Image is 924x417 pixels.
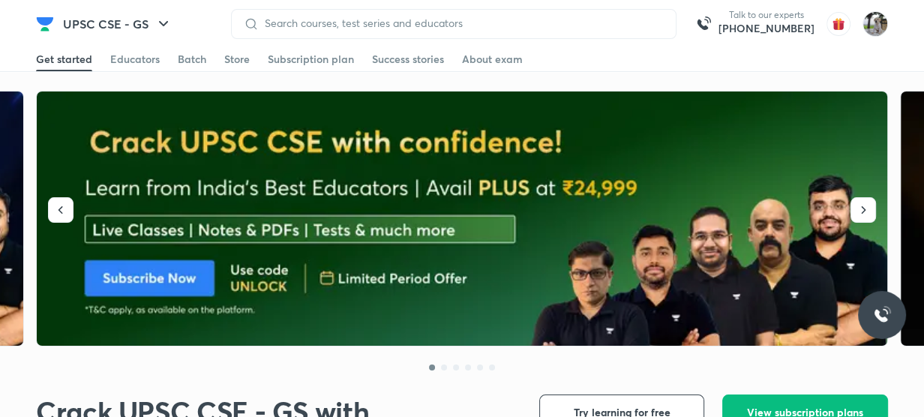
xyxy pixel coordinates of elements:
img: call-us [688,9,718,39]
div: Success stories [372,52,444,67]
a: Get started [36,47,92,71]
div: Subscription plan [268,52,354,67]
img: Company Logo [36,15,54,33]
a: Subscription plan [268,47,354,71]
img: ttu [873,306,891,324]
a: [PHONE_NUMBER] [718,21,814,36]
img: avatar [826,12,850,36]
a: Success stories [372,47,444,71]
a: Educators [110,47,160,71]
div: Educators [110,52,160,67]
a: Store [224,47,250,71]
div: Batch [178,52,206,67]
p: Talk to our experts [718,9,814,21]
div: Get started [36,52,92,67]
a: Batch [178,47,206,71]
button: UPSC CSE - GS [54,9,181,39]
div: Store [224,52,250,67]
div: About exam [462,52,523,67]
img: Anjali Ror [862,11,888,37]
input: Search courses, test series and educators [259,17,664,29]
a: About exam [462,47,523,71]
